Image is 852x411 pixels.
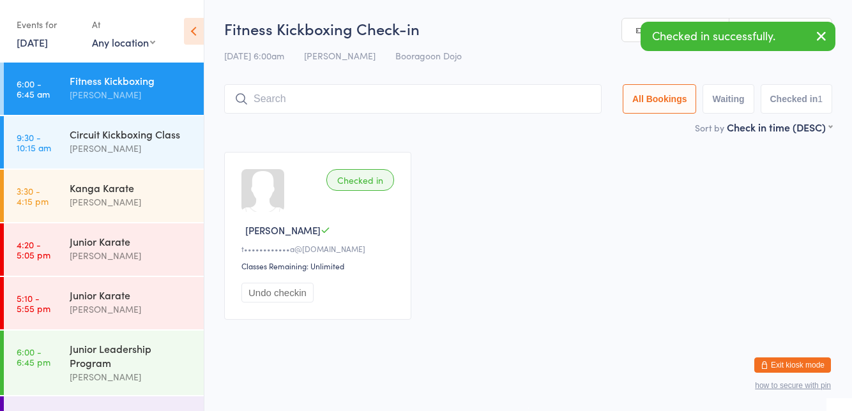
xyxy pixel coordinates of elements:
div: [PERSON_NAME] [70,87,193,102]
div: [PERSON_NAME] [70,141,193,156]
div: [PERSON_NAME] [70,302,193,317]
div: [PERSON_NAME] [70,248,193,263]
a: 6:00 -6:45 pmJunior Leadership Program[PERSON_NAME] [4,331,204,395]
time: 9:30 - 10:15 am [17,132,51,153]
button: Checked in1 [761,84,833,114]
a: 4:20 -5:05 pmJunior Karate[PERSON_NAME] [4,223,204,276]
time: 6:00 - 6:45 am [17,78,50,99]
div: [PERSON_NAME] [70,195,193,209]
time: 6:00 - 6:45 pm [17,347,50,367]
div: Any location [92,35,155,49]
div: Junior Karate [70,288,193,302]
a: 3:30 -4:15 pmKanga Karate[PERSON_NAME] [4,170,204,222]
div: Fitness Kickboxing [70,73,193,87]
a: 5:10 -5:55 pmJunior Karate[PERSON_NAME] [4,277,204,329]
div: Events for [17,14,79,35]
div: Kanga Karate [70,181,193,195]
span: [PERSON_NAME] [245,223,321,237]
div: [PERSON_NAME] [70,370,193,384]
button: how to secure with pin [755,381,831,390]
button: Undo checkin [241,283,314,303]
div: Checked in [326,169,394,191]
a: 6:00 -6:45 amFitness Kickboxing[PERSON_NAME] [4,63,204,115]
input: Search [224,84,602,114]
label: Sort by [695,121,724,134]
div: Junior Leadership Program [70,341,193,370]
div: At [92,14,155,35]
button: All Bookings [623,84,697,114]
a: [DATE] [17,35,48,49]
div: t••••••••••••a@[DOMAIN_NAME] [241,243,398,254]
div: Checked in successfully. [641,22,835,51]
span: [PERSON_NAME] [304,49,376,62]
time: 5:10 - 5:55 pm [17,293,50,313]
div: Check in time (DESC) [727,120,832,134]
button: Exit kiosk mode [754,357,831,373]
span: Booragoon Dojo [395,49,462,62]
div: Junior Karate [70,234,193,248]
button: Waiting [703,84,754,114]
h2: Fitness Kickboxing Check-in [224,18,832,39]
div: Circuit Kickboxing Class [70,127,193,141]
time: 4:20 - 5:05 pm [17,239,50,260]
span: [DATE] 6:00am [224,49,284,62]
time: 3:30 - 4:15 pm [17,186,49,206]
div: Classes Remaining: Unlimited [241,260,398,271]
a: 9:30 -10:15 amCircuit Kickboxing Class[PERSON_NAME] [4,116,204,168]
div: 1 [818,94,823,104]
